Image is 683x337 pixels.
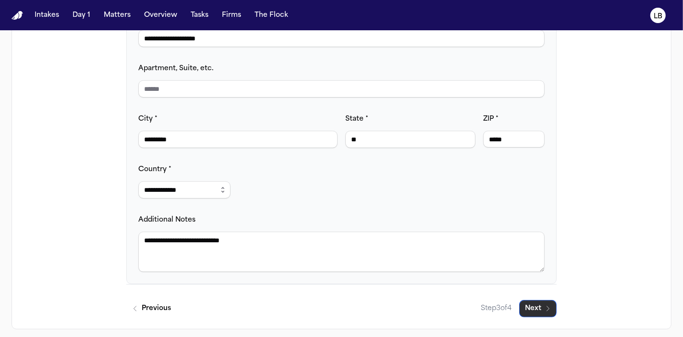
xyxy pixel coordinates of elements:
button: Day 1 [69,7,94,24]
button: Firms [218,7,245,24]
button: Intakes [31,7,63,24]
img: Finch Logo [12,11,23,20]
button: Previous [126,300,177,317]
button: Next [519,300,557,317]
label: Country * [138,166,171,173]
label: Additional Notes [138,216,195,224]
label: State * [345,115,368,123]
button: Overview [140,7,181,24]
button: Matters [100,7,134,24]
label: ZIP * [483,115,499,123]
label: Apartment, Suite, etc. [138,65,213,72]
span: Step 3 of 4 [481,304,512,313]
button: Tasks [187,7,212,24]
label: City * [138,115,158,123]
a: Home [12,11,23,20]
button: The Flock [251,7,292,24]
